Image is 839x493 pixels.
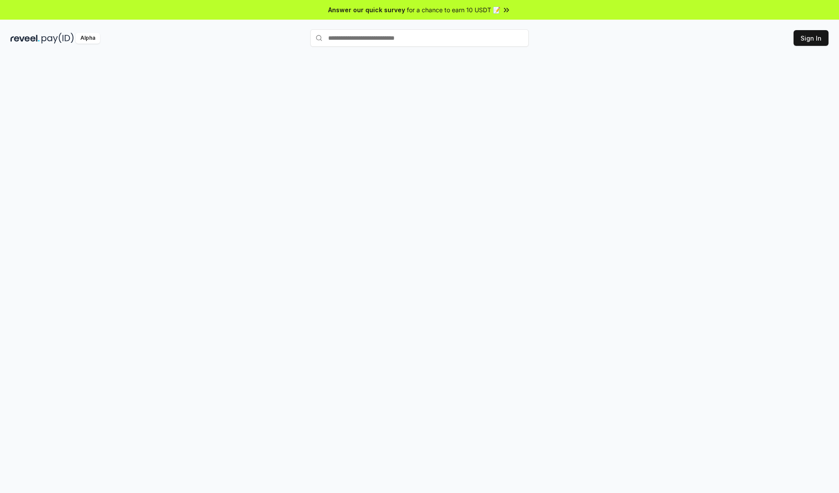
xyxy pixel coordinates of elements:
img: pay_id [42,33,74,44]
div: Alpha [76,33,100,44]
span: Answer our quick survey [328,5,405,14]
span: for a chance to earn 10 USDT 📝 [407,5,500,14]
img: reveel_dark [10,33,40,44]
button: Sign In [794,30,829,46]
